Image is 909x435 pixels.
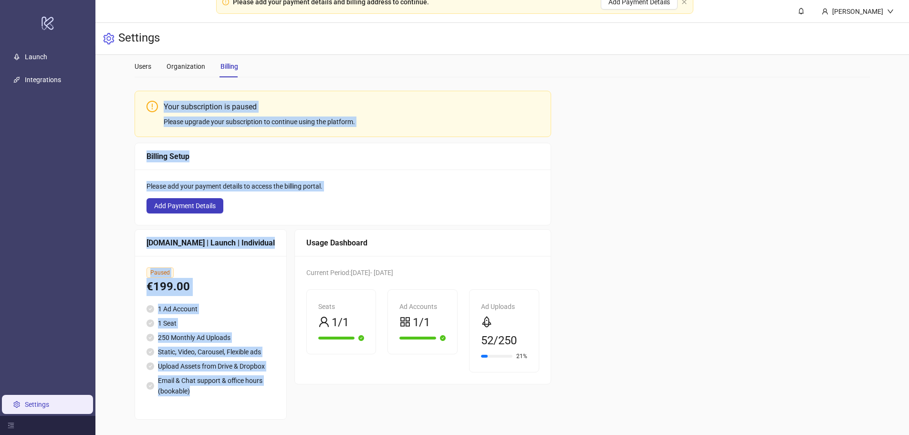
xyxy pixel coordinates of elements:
[164,117,539,127] div: Please upgrade your subscription to continue using the platform.
[146,334,154,341] span: check-circle
[828,6,887,17] div: [PERSON_NAME]
[481,316,492,328] span: rocket
[146,278,275,296] div: €199.00
[146,318,275,329] li: 1 Seat
[164,101,539,113] div: Your subscription is paused
[146,181,539,191] div: Please add your payment details to access the billing portal.
[332,314,349,332] span: 1/1
[516,353,527,359] span: 21%
[146,305,154,313] span: check-circle
[25,53,47,61] a: Launch
[146,267,174,278] span: Paused
[306,237,539,249] div: Usage Dashboard
[146,332,275,343] li: 250 Monthly Ad Uploads
[25,401,49,408] a: Settings
[399,316,411,328] span: appstore
[887,8,894,15] span: down
[146,150,539,162] div: Billing Setup
[318,316,330,328] span: user
[358,335,364,341] span: check-circle
[146,101,158,112] span: exclamation-circle
[481,301,527,312] div: Ad Uploads
[822,8,828,15] span: user
[146,304,275,314] li: 1 Ad Account
[220,61,238,72] div: Billing
[154,202,216,210] span: Add Payment Details
[413,314,430,332] span: 1/1
[25,76,61,84] a: Integrations
[146,237,275,249] div: [DOMAIN_NAME] | Launch | Individual
[135,61,151,72] div: Users
[118,31,160,47] h3: Settings
[146,347,275,357] li: Static, Video, Carousel, Flexible ads
[306,269,393,276] span: Current Period: [DATE] - [DATE]
[440,335,446,341] span: check-circle
[167,61,205,72] div: Organization
[399,301,446,312] div: Ad Accounts
[146,361,275,371] li: Upload Assets from Drive & Dropbox
[481,332,517,350] span: 52/250
[146,198,223,213] button: Add Payment Details
[798,8,805,14] span: bell
[146,382,154,390] span: check-circle
[318,301,365,312] div: Seats
[103,33,115,44] span: setting
[146,375,275,396] li: Email & Chat support & office hours (bookable)
[146,348,154,356] span: check-circle
[8,422,14,429] span: menu-fold
[146,362,154,370] span: check-circle
[146,319,154,327] span: check-circle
